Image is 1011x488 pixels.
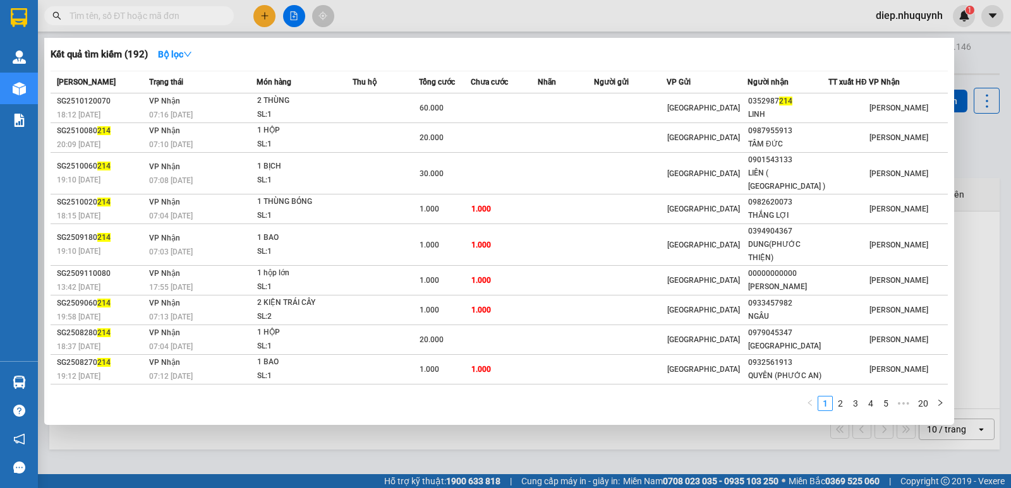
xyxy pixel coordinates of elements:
div: 0394904367 [748,225,828,238]
span: down [183,50,192,59]
span: Người gửi [594,78,629,86]
span: 214 [97,126,111,135]
button: left [802,396,818,411]
div: 1 BỊCH [257,160,352,174]
span: 1.000 [420,241,439,249]
div: 2 KIỆN TRÁI CÂY [257,296,352,310]
div: 1 BAO [257,355,352,369]
span: 1.000 [420,205,439,213]
div: 1 THÙNG BÓNG [257,195,352,209]
span: 214 [779,97,792,105]
div: SG2509110080 [57,267,145,280]
span: [GEOGRAPHIC_DATA] [667,104,740,112]
span: 20:09 [DATE] [57,140,100,149]
span: question-circle [13,405,25,417]
span: Món hàng [257,78,291,86]
div: 1 HỘP [257,124,352,138]
span: VP Nhận [149,198,180,206]
span: [PERSON_NAME] [57,78,116,86]
span: 17:55 [DATE] [149,283,193,292]
span: Thu hộ [353,78,377,86]
div: 1 HỘP [257,326,352,340]
span: 18:37 [DATE] [57,342,100,351]
div: THẮNG LỢI [748,209,828,222]
span: [PERSON_NAME] [869,276,928,285]
span: 19:10 [DATE] [57,176,100,184]
span: message [13,461,25,473]
h3: Kết quả tìm kiếm ( 192 ) [51,48,148,61]
div: QUYÊN (PHƯỚC AN) [748,369,828,383]
span: [GEOGRAPHIC_DATA] [667,276,740,285]
button: right [933,396,948,411]
li: Previous Page [802,396,818,411]
span: 07:04 [DATE] [149,211,193,220]
span: [GEOGRAPHIC_DATA] [667,205,740,213]
a: 3 [849,396,863,410]
span: VP Nhận [149,234,180,242]
a: 1 [818,396,832,410]
div: 0394904367 [748,385,828,398]
span: 30.000 [420,169,444,178]
span: 07:08 [DATE] [149,176,193,185]
span: 19:10 [DATE] [57,247,100,256]
div: 0901543133 [748,153,828,167]
div: SG2509060 [57,297,145,310]
div: SL: 1 [257,245,352,259]
span: 214 [97,162,111,170]
li: 20 [914,396,933,411]
div: SL: 1 [257,138,352,152]
span: 214 [97,198,111,206]
span: 1.000 [420,306,439,314]
div: SL: 1 [257,174,352,187]
img: logo-vxr [11,8,27,27]
img: warehouse-icon [13,82,26,95]
div: LIÊN ( [GEOGRAPHIC_DATA] ) [748,167,828,193]
li: Next Page [933,396,948,411]
div: [PERSON_NAME] [748,280,828,294]
div: 0933457982 [748,297,828,310]
span: 214 [97,233,111,242]
span: VP Nhận [869,78,900,86]
div: NGÂU [748,310,828,323]
span: 1.000 [471,306,491,314]
span: 18:15 [DATE] [57,211,100,220]
span: 07:10 [DATE] [149,140,193,149]
span: 214 [97,328,111,337]
span: 07:13 [DATE] [149,312,193,321]
li: 4 [863,396,878,411]
span: TT xuất HĐ [828,78,867,86]
span: [PERSON_NAME] [869,133,928,142]
span: search [52,11,61,20]
span: notification [13,433,25,445]
img: warehouse-icon [13,51,26,64]
div: 0987955913 [748,124,828,138]
span: 07:16 [DATE] [149,110,193,119]
div: 1 BAO [257,231,352,245]
span: VP Nhận [149,358,180,367]
div: SL: 2 [257,310,352,324]
span: VP Nhận [149,126,180,135]
button: Bộ lọcdown [148,44,202,64]
span: [GEOGRAPHIC_DATA] [667,133,740,142]
div: 0352987 [748,95,828,108]
img: warehouse-icon [13,376,26,389]
div: 2 THÙNG [257,94,352,108]
span: Chưa cước [471,78,508,86]
span: 19:58 [DATE] [57,312,100,321]
div: 0982620073 [748,196,828,209]
span: 07:04 [DATE] [149,342,193,351]
span: [GEOGRAPHIC_DATA] [667,335,740,344]
span: [GEOGRAPHIC_DATA] [667,365,740,374]
a: 4 [864,396,878,410]
span: right [936,399,944,407]
span: 19:12 [DATE] [57,372,100,381]
span: VP Gửi [667,78,691,86]
div: SL: 1 [257,108,352,122]
span: Người nhận [748,78,789,86]
span: 214 [97,299,111,307]
li: 3 [848,396,863,411]
span: [PERSON_NAME] [869,205,928,213]
span: 1.000 [420,365,439,374]
span: 1.000 [471,365,491,374]
span: [GEOGRAPHIC_DATA] [667,169,740,178]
